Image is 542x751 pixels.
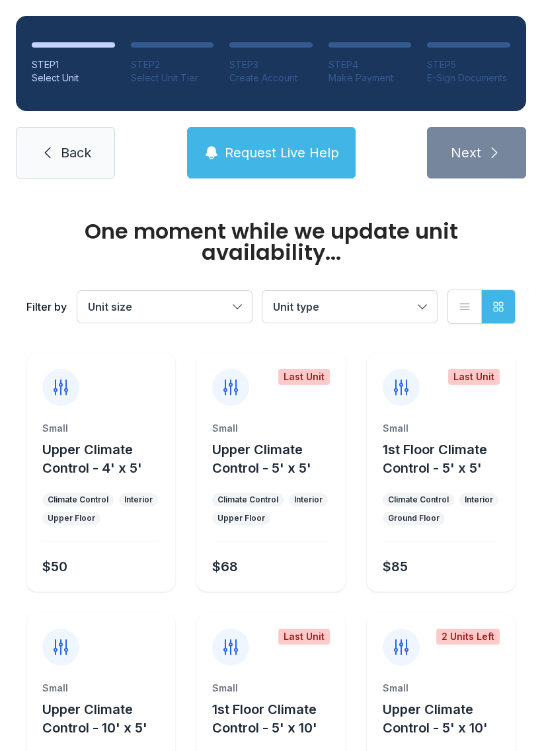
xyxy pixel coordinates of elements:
[229,58,313,71] div: STEP 3
[465,494,493,505] div: Interior
[212,422,329,435] div: Small
[26,299,67,315] div: Filter by
[436,629,500,645] div: 2 Units Left
[383,701,488,736] span: Upper Climate Control - 5' x 10'
[77,291,252,323] button: Unit size
[26,221,516,263] div: One moment while we update unit availability...
[229,71,313,85] div: Create Account
[212,440,340,477] button: Upper Climate Control - 5' x 5'
[212,557,238,576] div: $68
[32,58,115,71] div: STEP 1
[48,513,95,524] div: Upper Floor
[262,291,437,323] button: Unit type
[124,494,153,505] div: Interior
[329,71,412,85] div: Make Payment
[212,442,311,476] span: Upper Climate Control - 5' x 5'
[278,369,330,385] div: Last Unit
[131,58,214,71] div: STEP 2
[217,494,278,505] div: Climate Control
[427,71,510,85] div: E-Sign Documents
[48,494,108,505] div: Climate Control
[383,422,500,435] div: Small
[42,442,142,476] span: Upper Climate Control - 4' x 5'
[278,629,330,645] div: Last Unit
[448,369,500,385] div: Last Unit
[42,440,170,477] button: Upper Climate Control - 4' x 5'
[329,58,412,71] div: STEP 4
[383,557,408,576] div: $85
[383,442,487,476] span: 1st Floor Climate Control - 5' x 5'
[383,700,510,737] button: Upper Climate Control - 5' x 10'
[451,143,481,162] span: Next
[383,440,510,477] button: 1st Floor Climate Control - 5' x 5'
[388,513,440,524] div: Ground Floor
[131,71,214,85] div: Select Unit Tier
[212,682,329,695] div: Small
[42,701,147,736] span: Upper Climate Control - 10' x 5'
[42,700,170,737] button: Upper Climate Control - 10' x 5'
[225,143,339,162] span: Request Live Help
[294,494,323,505] div: Interior
[88,300,132,313] span: Unit size
[273,300,319,313] span: Unit type
[42,682,159,695] div: Small
[32,71,115,85] div: Select Unit
[217,513,265,524] div: Upper Floor
[427,58,510,71] div: STEP 5
[388,494,449,505] div: Climate Control
[212,701,317,736] span: 1st Floor Climate Control - 5' x 10'
[42,422,159,435] div: Small
[383,682,500,695] div: Small
[212,700,340,737] button: 1st Floor Climate Control - 5' x 10'
[42,557,67,576] div: $50
[61,143,91,162] span: Back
